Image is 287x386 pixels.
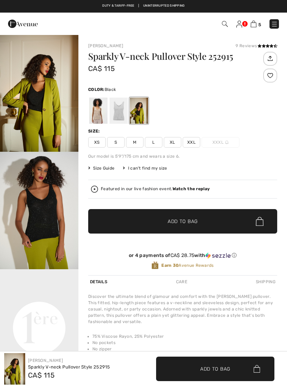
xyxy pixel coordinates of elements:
img: Avenue Rewards [152,261,159,270]
span: Color: [88,87,105,92]
img: Bag.svg [256,217,264,226]
span: Size Guide [88,165,114,171]
span: CA$ 28.75 [170,252,195,258]
span: Avenue Rewards [161,262,213,269]
div: Sparkly V-neck Pullover Style 252915 [28,364,110,371]
strong: Watch the replay [173,186,210,191]
div: Black [130,98,148,124]
span: L [145,137,162,148]
button: Add to Bag [88,209,277,234]
span: 5 [258,22,261,27]
div: Size: [88,128,101,134]
li: 75% Viscose Rayon, 25% Polyester [92,333,277,339]
span: Black [105,87,116,92]
img: Search [222,21,228,27]
span: Add to Bag [168,218,198,225]
div: Details [88,276,109,288]
span: CA$ 115 [28,371,55,379]
div: I can't find my size [123,165,167,171]
li: No pockets [92,339,277,346]
div: or 4 payments ofCA$ 28.75withSezzle Click to learn more about Sezzle [88,252,277,261]
a: 5 [251,20,261,28]
div: Featured in our live fashion event. [101,187,210,191]
div: 9 Reviews [236,43,277,49]
img: ring-m.svg [225,141,229,144]
a: [PERSON_NAME] [88,43,123,48]
img: Sezzle [205,252,231,259]
span: CA$ 115 [88,64,115,73]
button: Add to Bag [156,357,274,381]
strong: Earn 30 [161,263,178,268]
span: Add to Bag [200,365,230,372]
img: Sparkly V-Neck Pullover Style 252915 [4,353,25,385]
div: Shipping [254,276,277,288]
img: My Info [236,21,242,28]
div: Our model is 5'9"/175 cm and wears a size 6. [88,153,277,159]
span: XS [88,137,106,148]
img: Watch the replay [91,186,98,193]
img: Share [264,52,276,64]
a: [PERSON_NAME] [28,358,63,363]
img: 1ère Avenue [8,17,38,31]
a: 1ère Avenue [8,20,38,27]
img: Shopping Bag [251,21,257,27]
span: S [107,137,125,148]
span: XXXL [202,137,239,148]
span: XL [164,137,181,148]
li: No zipper [92,346,277,352]
span: XXL [183,137,200,148]
div: or 4 payments of with [88,252,277,259]
div: Care [174,276,189,288]
img: Menu [271,21,278,28]
h1: Sparkly V-neck Pullover Style 252915 [88,52,261,61]
div: Champagne [89,98,107,124]
span: M [126,137,143,148]
div: Discover the ultimate blend of glamour and comfort with the [PERSON_NAME] pullover. This fitted, ... [88,293,277,325]
div: Vanilla [110,98,128,124]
